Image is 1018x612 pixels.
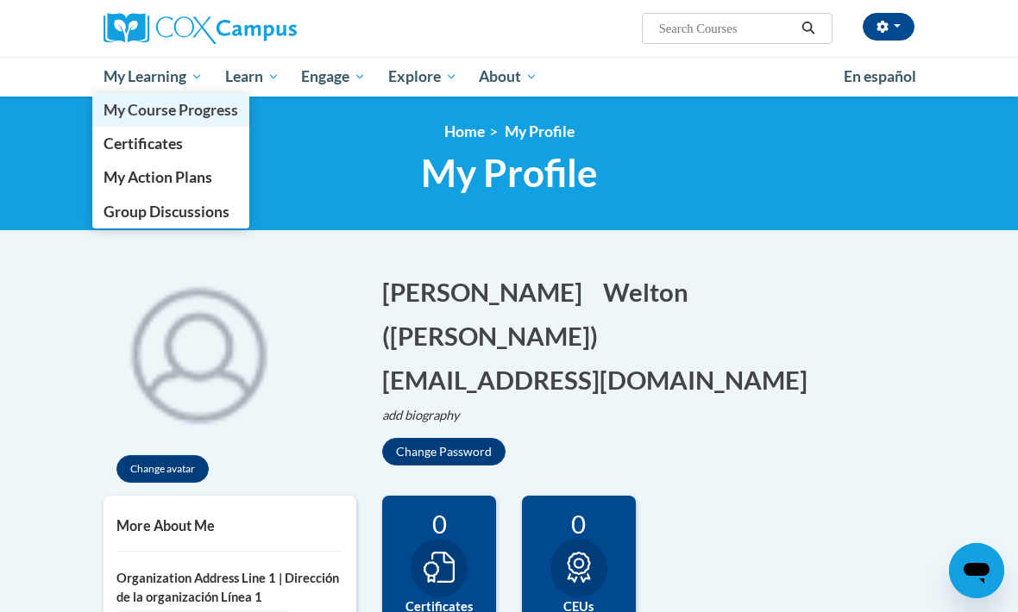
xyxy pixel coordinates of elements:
[421,150,598,196] span: My Profile
[301,66,366,87] span: Engage
[116,569,343,607] label: Organization Address Line 1 | Dirección de la organización Línea 1
[863,13,914,41] button: Account Settings
[382,438,506,465] button: Change Password
[468,57,550,97] a: About
[388,66,457,87] span: Explore
[104,257,293,447] img: profile avatar
[116,455,209,483] button: Change avatar
[91,57,927,97] div: Main menu
[382,408,460,422] i: add biography
[382,274,594,309] button: Edit first name
[104,203,229,221] span: Group Discussions
[479,66,537,87] span: About
[290,57,377,97] a: Engage
[104,13,297,44] img: Cox Campus
[657,18,795,39] input: Search Courses
[505,122,575,141] span: My Profile
[225,66,280,87] span: Learn
[104,168,212,186] span: My Action Plans
[104,257,293,447] div: Click to change the profile picture
[104,66,203,87] span: My Learning
[92,93,249,127] a: My Course Progress
[382,362,819,397] button: Edit email address
[833,59,927,95] a: En español
[382,406,474,425] button: Edit biography
[603,274,700,309] button: Edit last name
[214,57,291,97] a: Learn
[92,57,214,97] a: My Learning
[104,134,183,153] span: Certificates
[104,101,238,119] span: My Course Progress
[92,195,249,228] a: Group Discussions
[377,57,468,97] a: Explore
[949,543,1004,598] iframe: Button to launch messaging window
[844,67,916,85] span: En español
[116,517,343,534] h5: More About Me
[92,127,249,160] a: Certificates
[795,18,821,39] button: Search
[444,122,485,141] a: Home
[92,160,249,194] a: My Action Plans
[395,509,483,539] div: 0
[535,509,623,539] div: 0
[382,318,609,353] button: Edit screen name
